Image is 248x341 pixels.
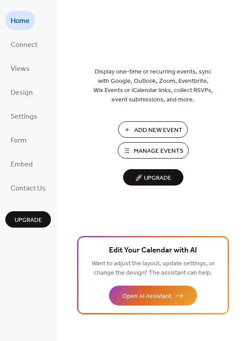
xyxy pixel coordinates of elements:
button: Open AI Assistant [109,286,197,306]
span: Embed [11,158,33,172]
button: Upgrade [5,211,51,228]
span: Display one-time or recurring events, sync with Google, Outlook, Zoom, Eventbrite, Wix Events or ... [93,67,213,105]
a: Form [5,130,32,150]
span: Add New Event [134,126,182,135]
a: Views [5,58,35,78]
a: Contact Us [5,178,51,198]
a: Embed [5,154,38,174]
button: 🚀 Upgrade [123,169,183,186]
span: Open AI Assistant [122,292,171,301]
span: Edit Your Calendar with AI [109,244,197,257]
span: Views [11,62,30,76]
span: Home [11,14,30,28]
span: Settings [11,110,37,124]
span: Design [11,86,33,100]
span: Upgrade [15,216,42,225]
a: Settings [5,106,43,126]
button: Manage Events [118,142,189,159]
span: Connect [11,38,38,52]
a: Connect [5,35,43,54]
span: Manage Events [134,147,183,156]
a: Design [5,82,38,102]
span: Want to adjust the layout, update settings, or change the design? The assistant can help. [92,258,215,279]
span: Form [11,134,27,148]
a: Home [5,11,35,30]
span: Contact Us [11,182,46,196]
span: 🚀 Upgrade [128,172,178,184]
button: Add New Event [118,121,188,138]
